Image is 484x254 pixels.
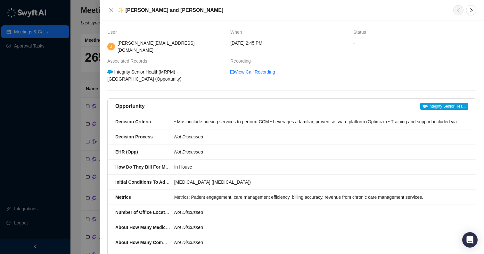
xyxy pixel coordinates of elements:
strong: Metrics [115,195,131,200]
span: - [353,39,476,47]
span: [PERSON_NAME][EMAIL_ADDRESS][DOMAIN_NAME] [118,40,194,53]
span: close [109,8,114,13]
i: Not Discussed [174,149,203,154]
span: Status [353,29,369,36]
strong: Decision Process [115,134,153,139]
i: Not Discussed [174,210,203,215]
span: [DATE] 2:45 PM [230,39,262,47]
span: User [107,29,120,36]
strong: About How Many Medicare Patients? [115,225,194,230]
strong: Decision Criteria [115,119,151,124]
i: Not Discussed [174,225,203,230]
h5: Opportunity [115,102,145,110]
div: • Must include nursing services to perform CCM • Leverages a familiar, proven software platform (... [174,118,464,125]
h5: ✨ [PERSON_NAME] and [PERSON_NAME] [118,6,446,14]
div: Integrity Senior Health(MRPM) - [GEOGRAPHIC_DATA] (Opportunity) [106,68,226,83]
a: video-cameraView Call Recording [230,68,275,75]
strong: About How Many Commercial Patients? [115,240,200,245]
div: Open Intercom Messenger [462,232,478,248]
div: Metrics: Patient engagement, care management efficiency, billing accuracy, revenue from chronic c... [174,194,464,201]
a: Integrity Senior Hea... [420,102,468,110]
span: Associated Records [107,57,151,65]
i: Not Discussed [174,240,203,245]
span: right [469,8,474,13]
strong: How Do They Bill For Medical Claims? [115,164,197,170]
strong: Number of Office Locations [115,210,174,215]
span: Recording [230,57,254,65]
strong: EHR (Opp) [115,149,138,154]
button: Close [107,6,115,14]
div: In House [174,163,464,171]
span: When [230,29,245,36]
span: Integrity Senior Hea... [420,103,468,110]
i: Not Discussed [174,134,203,139]
span: video-camera [230,70,235,74]
span: J [110,43,112,50]
div: [MEDICAL_DATA] ([MEDICAL_DATA]) [174,179,464,186]
strong: Initial Conditions To Address [115,180,177,185]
